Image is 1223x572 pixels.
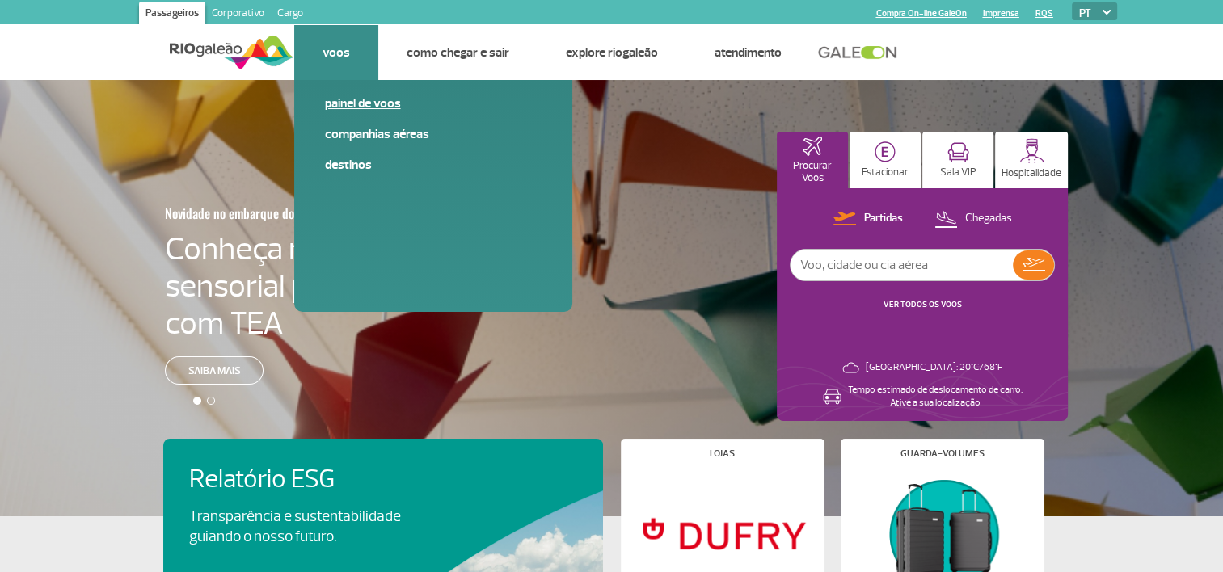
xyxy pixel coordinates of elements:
a: Painel de voos [325,95,542,112]
p: Sala VIP [940,166,976,179]
p: Estacionar [862,166,909,179]
p: Procurar Voos [785,160,840,184]
img: hospitality.svg [1019,138,1044,163]
p: Transparência e sustentabilidade guiando o nosso futuro. [189,507,419,547]
a: Companhias Aéreas [325,125,542,143]
a: Passageiros [139,2,205,27]
a: Compra On-line GaleOn [876,8,967,19]
a: Destinos [325,156,542,174]
h4: Relatório ESG [189,465,446,494]
p: Hospitalidade [1002,167,1061,179]
a: Atendimento [715,44,782,61]
button: Chegadas [930,208,1017,229]
a: Corporativo [205,2,271,27]
a: Como chegar e sair [407,44,509,61]
p: Chegadas [965,211,1012,226]
button: Sala VIP [922,132,993,188]
a: Explore RIOgaleão [566,44,658,61]
button: VER TODOS OS VOOS [879,298,967,311]
img: vipRoom.svg [947,142,969,162]
a: Saiba mais [165,356,264,385]
a: RQS [1035,8,1053,19]
img: carParkingHome.svg [875,141,896,162]
h4: Lojas [710,449,735,458]
a: Voos [323,44,350,61]
button: Estacionar [850,132,921,188]
a: Relatório ESGTransparência e sustentabilidade guiando o nosso futuro. [189,465,577,547]
p: Tempo estimado de deslocamento de carro: Ative a sua localização [848,384,1023,410]
input: Voo, cidade ou cia aérea [791,250,1013,280]
a: Imprensa [983,8,1019,19]
p: Partidas [864,211,903,226]
h3: Novidade no embarque doméstico [165,196,435,230]
button: Partidas [829,208,908,229]
a: Cargo [271,2,310,27]
h4: Guarda-volumes [900,449,985,458]
h4: Conheça nossa sala sensorial para passageiros com TEA [165,230,514,342]
button: Procurar Voos [777,132,848,188]
p: [GEOGRAPHIC_DATA]: 20°C/68°F [866,361,1002,374]
button: Hospitalidade [995,132,1068,188]
img: airplaneHomeActive.svg [803,137,822,156]
a: VER TODOS OS VOOS [884,299,962,309]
